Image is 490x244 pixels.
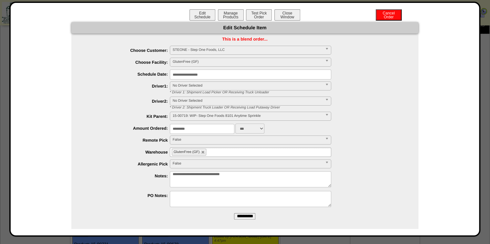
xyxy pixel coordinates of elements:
[165,106,418,109] div: * Driver 2: Shipment Truck Loader OR Receiving Load Putaway Driver
[84,138,170,143] label: Remote Pick
[84,114,170,119] label: Kit Parent:
[174,150,200,154] span: GlutenFree (GF)
[173,58,322,66] span: GlutenFree (GF)
[71,37,418,42] div: This is a blend order...
[173,82,322,89] span: No Driver Selected
[376,9,402,21] button: CancelOrder
[246,9,272,21] button: Test PickOrder
[84,126,170,131] label: Amount Ordered:
[274,14,301,19] a: CloseWindow
[173,46,322,54] span: STEONE - Step One Foods, LLC
[84,193,170,198] label: PO Notes:
[274,9,300,21] button: CloseWindow
[84,99,170,104] label: Driver2:
[84,60,170,65] label: Choose Facility:
[84,84,170,89] label: Driver1:
[218,9,244,21] button: ManageProducts
[84,150,170,155] label: Warehouse
[84,48,170,53] label: Choose Customer:
[84,72,170,77] label: Schedule Date:
[165,90,418,94] div: * Driver 1: Shipment Load Picker OR Receiving Truck Unloader
[189,9,215,21] button: EditSchedule
[173,136,322,144] span: False
[71,22,418,33] div: Edit Schedule Item
[173,112,322,120] span: 15-00719: WIP- Step One Foods 8101 Anytime Sprinkle
[84,174,170,178] label: Notes:
[173,97,322,105] span: No Driver Selected
[84,162,170,166] label: Allergenic Pick
[173,160,322,167] span: False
